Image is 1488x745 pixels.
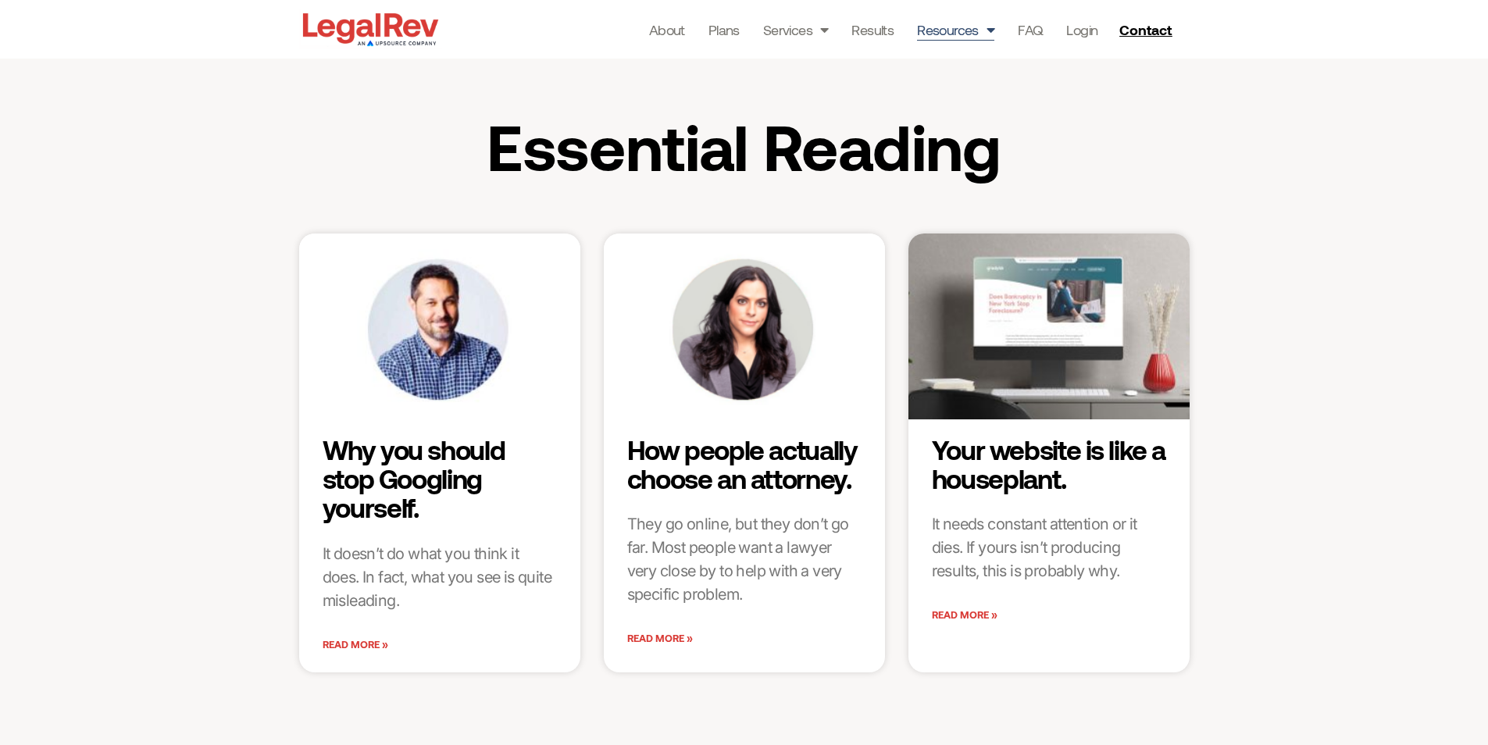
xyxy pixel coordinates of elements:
a: Login [1066,19,1097,41]
h2: Essential Reading [433,113,1056,179]
a: How people actually choose an attorney. [627,433,858,494]
a: Read more about How people actually choose an attorney. [627,627,693,651]
a: About [649,19,685,41]
a: FAQ [1018,19,1043,41]
p: It needs constant attention or it dies. If yours isn’t producing results, this is probably why. [932,512,1166,583]
a: Services [763,19,829,41]
a: Why you should stop Googling yourself. [323,433,505,524]
a: Your website is like a houseplant. [932,433,1165,494]
a: Read more about Your website is like a houseplant. [932,604,997,627]
p: It doesn’t do what you think it does. In fact, what you see is quite misleading. [323,542,557,612]
a: Contact [1113,17,1182,42]
nav: Menu [649,19,1098,41]
a: Read more about Why you should stop Googling yourself. [323,633,388,657]
a: Plans [708,19,740,41]
a: Resources [917,19,994,41]
span: Contact [1119,23,1172,37]
p: They go online, but they don’t go far. Most people want a lawyer very close by to help with a ver... [627,512,862,606]
a: Results [851,19,894,41]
